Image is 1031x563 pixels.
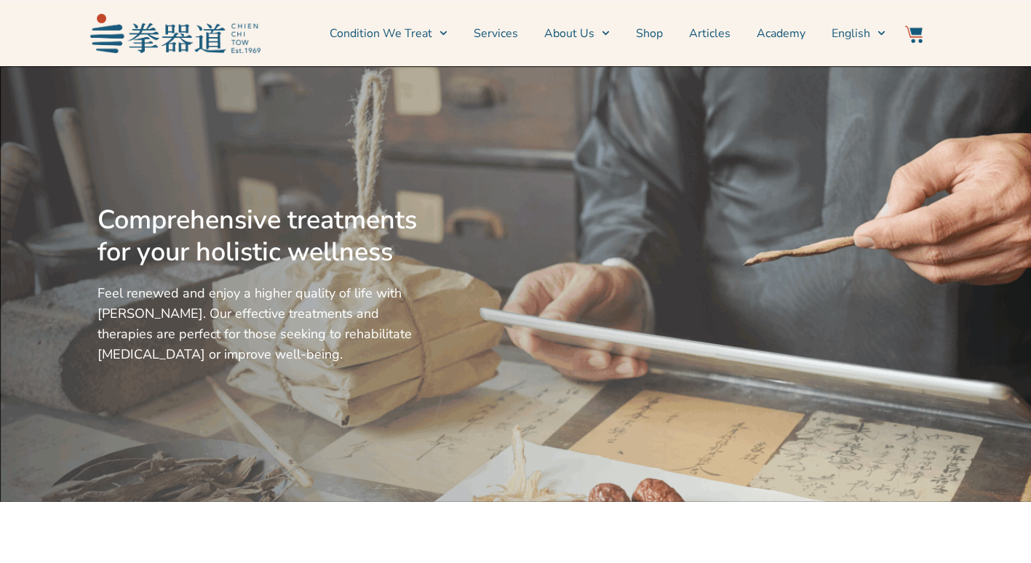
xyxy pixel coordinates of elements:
[832,15,885,52] a: Switch to English
[905,25,923,43] img: Website Icon-03
[636,15,663,52] a: Shop
[544,15,610,52] a: About Us
[832,25,870,42] span: English
[757,15,805,52] a: Academy
[330,15,447,52] a: Condition We Treat
[689,15,731,52] a: Articles
[474,15,518,52] a: Services
[268,15,886,52] nav: Menu
[97,204,423,268] h2: Comprehensive treatments for your holistic wellness
[97,283,423,364] p: Feel renewed and enjoy a higher quality of life with [PERSON_NAME]. Our effective treatments and ...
